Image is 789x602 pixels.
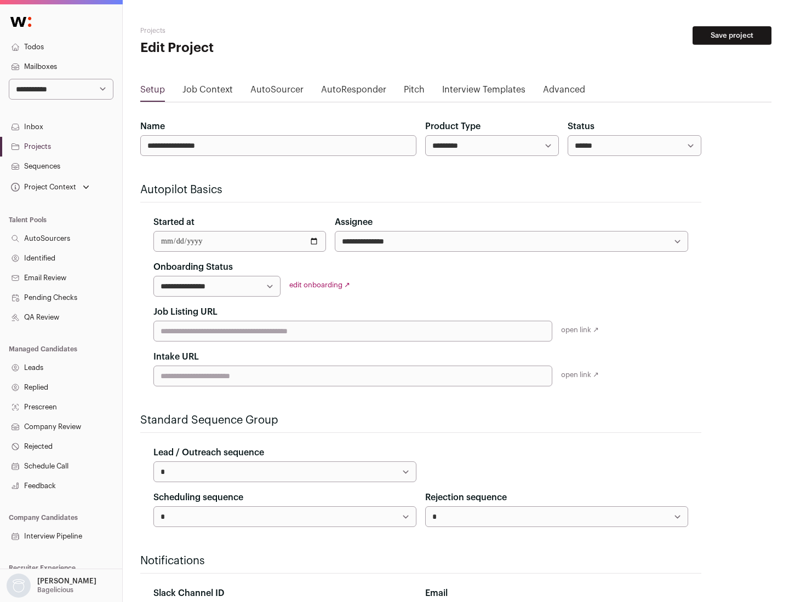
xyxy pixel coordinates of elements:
[140,553,701,569] h2: Notifications
[182,83,233,101] a: Job Context
[153,446,264,459] label: Lead / Outreach sequence
[289,281,350,288] a: edit onboarding ↗
[404,83,425,101] a: Pitch
[335,216,373,229] label: Assignee
[4,11,37,33] img: Wellfound
[140,39,351,57] h1: Edit Project
[140,26,351,35] h2: Projects
[153,491,243,504] label: Scheduling sequence
[321,83,386,101] a: AutoResponder
[140,83,165,101] a: Setup
[140,413,701,428] h2: Standard Sequence Group
[693,26,771,45] button: Save project
[568,120,594,133] label: Status
[250,83,304,101] a: AutoSourcer
[425,120,481,133] label: Product Type
[4,574,99,598] button: Open dropdown
[153,261,233,274] label: Onboarding Status
[37,577,96,586] p: [PERSON_NAME]
[543,83,585,101] a: Advanced
[153,216,195,229] label: Started at
[9,180,92,195] button: Open dropdown
[442,83,525,101] a: Interview Templates
[140,120,165,133] label: Name
[153,350,199,363] label: Intake URL
[425,587,688,600] div: Email
[9,183,76,192] div: Project Context
[425,491,507,504] label: Rejection sequence
[140,182,701,198] h2: Autopilot Basics
[153,305,218,319] label: Job Listing URL
[153,587,224,600] label: Slack Channel ID
[37,586,73,594] p: Bagelicious
[7,574,31,598] img: nopic.png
